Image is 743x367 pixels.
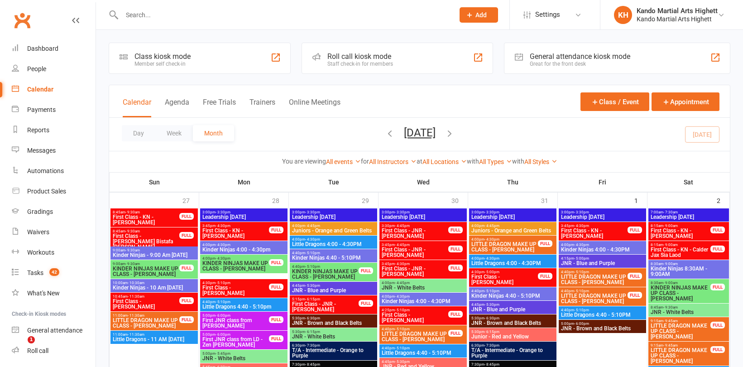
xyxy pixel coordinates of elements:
div: What's New [27,290,60,297]
a: Messages [12,140,96,161]
span: 42 [49,268,59,276]
div: Gradings [27,208,53,215]
iframe: Intercom live chat [9,336,31,358]
a: Roll call [12,341,96,361]
a: Workouts [12,242,96,263]
div: Workouts [27,249,54,256]
a: People [12,59,96,79]
div: Automations [27,167,64,174]
a: Reports [12,120,96,140]
a: Waivers [12,222,96,242]
a: Payments [12,100,96,120]
div: Reports [27,126,49,134]
a: General attendance kiosk mode [12,320,96,341]
div: Roll call [27,347,48,354]
div: Tasks [27,269,43,276]
div: Product Sales [27,188,66,195]
a: Dashboard [12,39,96,59]
div: General attendance [27,327,82,334]
a: Automations [12,161,96,181]
div: Calendar [27,86,53,93]
a: Calendar [12,79,96,100]
div: Messages [27,147,56,154]
a: What's New [12,283,96,304]
div: Dashboard [27,45,58,52]
a: Product Sales [12,181,96,202]
a: Clubworx [11,9,34,32]
a: Gradings [12,202,96,222]
div: Waivers [27,228,49,236]
a: Tasks 42 [12,263,96,283]
span: 1 [28,336,35,343]
div: People [27,65,46,72]
div: Payments [27,106,56,113]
